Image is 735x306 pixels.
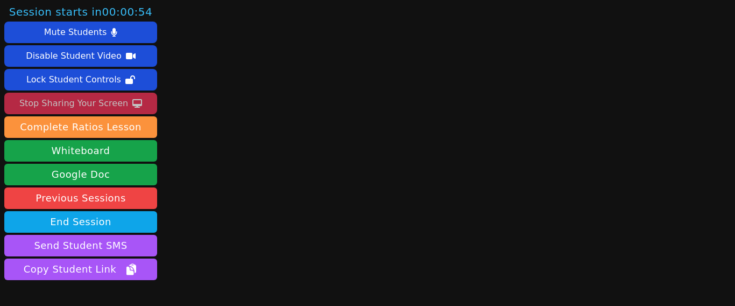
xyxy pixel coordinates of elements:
[24,262,138,277] span: Copy Student Link
[4,45,157,67] button: Disable Student Video
[4,164,157,185] a: Google Doc
[9,4,153,19] span: Session starts in
[4,187,157,209] a: Previous Sessions
[102,5,152,18] time: 00:00:54
[4,93,157,114] button: Stop Sharing Your Screen
[26,47,121,65] div: Disable Student Video
[4,211,157,233] button: End Session
[4,116,157,138] button: Complete Ratios Lesson
[4,22,157,43] button: Mute Students
[19,95,128,112] div: Stop Sharing Your Screen
[4,69,157,91] button: Lock Student Controls
[26,71,121,88] div: Lock Student Controls
[4,259,157,280] button: Copy Student Link
[4,235,157,256] button: Send Student SMS
[44,24,107,41] div: Mute Students
[4,140,157,162] button: Whiteboard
